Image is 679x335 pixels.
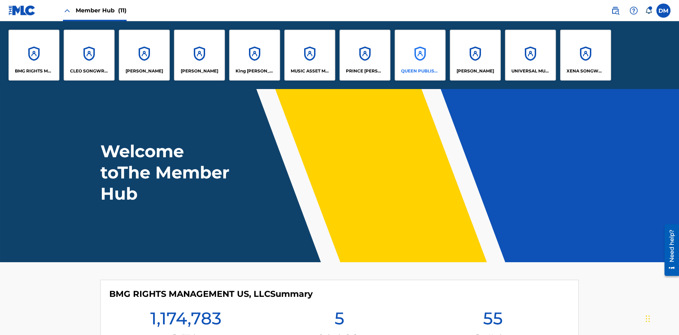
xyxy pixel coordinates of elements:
div: Drag [646,308,650,329]
span: Member Hub [76,6,127,14]
p: RONALD MCTESTERSON [457,68,494,74]
a: AccountsMUSIC ASSET MANAGEMENT (MAM) [284,30,335,81]
span: (11) [118,7,127,14]
a: Public Search [608,4,622,18]
div: Help [627,4,641,18]
p: CLEO SONGWRITER [70,68,109,74]
p: ELVIS COSTELLO [126,68,163,74]
img: Close [63,6,71,15]
p: BMG RIGHTS MANAGEMENT US, LLC [15,68,53,74]
img: MLC Logo [8,5,36,16]
iframe: Resource Center [659,222,679,280]
h1: 55 [483,308,503,333]
h1: Welcome to The Member Hub [100,141,233,204]
p: EYAMA MCSINGER [181,68,218,74]
div: Notifications [645,7,652,14]
h1: 5 [335,308,344,333]
p: PRINCE MCTESTERSON [346,68,384,74]
img: help [629,6,638,15]
p: UNIVERSAL MUSIC PUB GROUP [511,68,550,74]
p: King McTesterson [236,68,274,74]
a: AccountsCLEO SONGWRITER [64,30,115,81]
a: AccountsKing [PERSON_NAME] [229,30,280,81]
h4: BMG RIGHTS MANAGEMENT US, LLC [109,289,313,299]
a: Accounts[PERSON_NAME] [450,30,501,81]
a: AccountsBMG RIGHTS MANAGEMENT US, LLC [8,30,59,81]
a: AccountsUNIVERSAL MUSIC PUB GROUP [505,30,556,81]
div: User Menu [656,4,671,18]
iframe: Chat Widget [644,301,679,335]
img: search [611,6,620,15]
p: QUEEN PUBLISHA [401,68,440,74]
a: Accounts[PERSON_NAME] [119,30,170,81]
p: XENA SONGWRITER [567,68,605,74]
a: AccountsXENA SONGWRITER [560,30,611,81]
p: MUSIC ASSET MANAGEMENT (MAM) [291,68,329,74]
a: Accounts[PERSON_NAME] [174,30,225,81]
a: AccountsQUEEN PUBLISHA [395,30,446,81]
a: AccountsPRINCE [PERSON_NAME] [339,30,390,81]
h1: 1,174,783 [150,308,221,333]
